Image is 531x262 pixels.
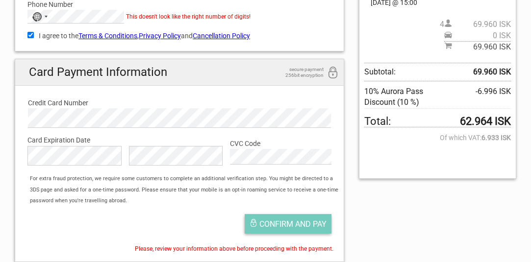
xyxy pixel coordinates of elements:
strong: 69.960 ISK [473,67,511,77]
h2: Card Payment Information [15,59,344,85]
a: Privacy Policy [139,32,181,40]
button: Selected country [28,10,52,23]
span: 10% Aurora Pass Discount (10 %) [364,86,452,108]
span: 69.960 ISK [452,19,511,30]
span: 0 ISK [452,30,511,41]
label: Card Expiration Date [27,135,331,145]
span: Subtotal [364,63,511,81]
i: 256bit encryption [327,67,339,80]
label: Credit Card Number [28,97,331,108]
span: Of which VAT: [364,132,511,143]
label: I agree to the , and [27,30,331,41]
a: Cancellation Policy [193,32,250,40]
span: secure payment 256bit encryption [275,67,324,78]
span: 69.960 ISK [452,42,511,52]
span: -6.996 ISK [476,86,511,108]
strong: 6.933 ISK [481,132,511,143]
span: Pickup price [444,30,511,41]
span: Confirm and pay [259,219,327,229]
span: Total to be paid [364,116,511,127]
span: This doesn't look like the right number of digits! [126,13,251,20]
span: Subtotal [444,41,511,52]
div: For extra fraud protection, we require some customers to complete an additional verification step... [25,173,344,206]
strong: 62.964 ISK [460,116,511,127]
button: Open LiveChat chat widget [113,15,125,27]
label: CVC Code [230,138,331,149]
span: 4 person(s) [440,19,511,30]
a: Terms & Conditions [78,32,137,40]
p: We're away right now. Please check back later! [14,17,111,25]
div: Please, review your information above before proceeding with the payment. [20,243,339,254]
button: Confirm and pay [245,214,331,234]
